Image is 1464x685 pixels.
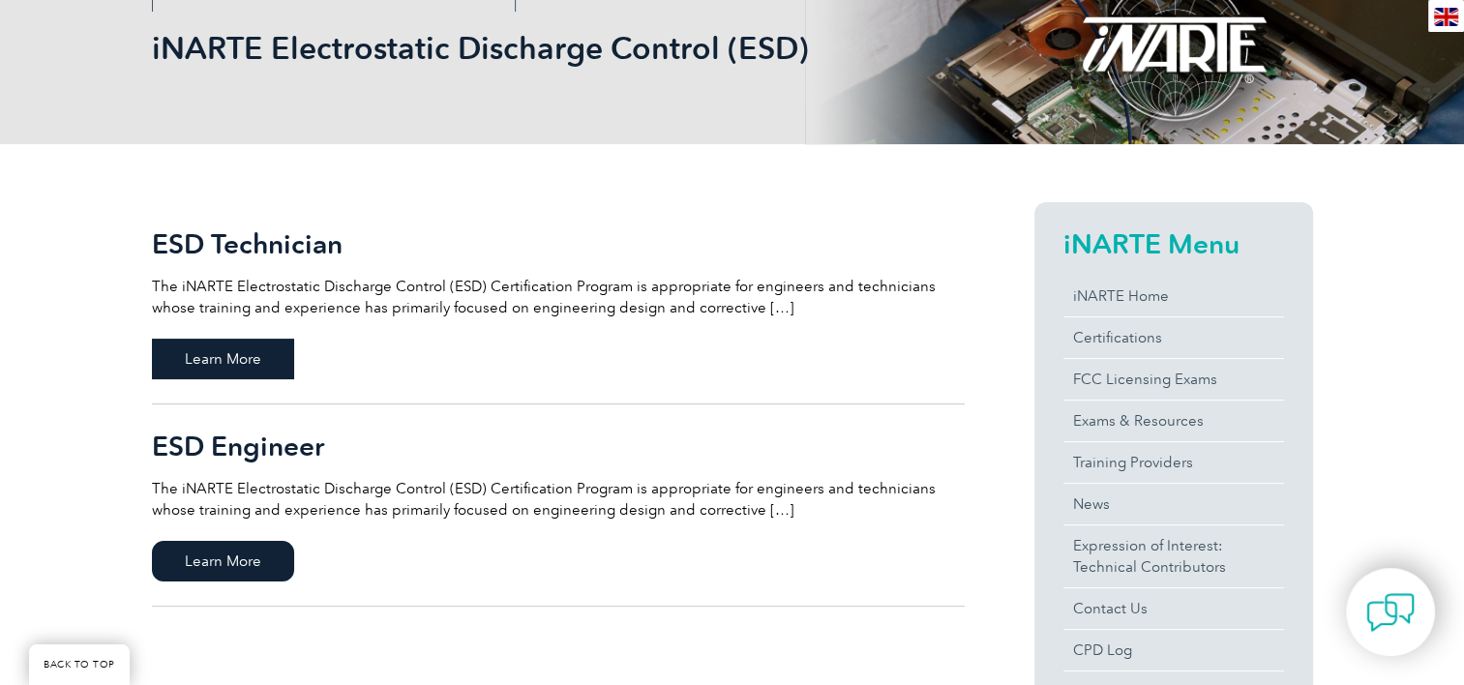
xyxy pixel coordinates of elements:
[29,644,130,685] a: BACK TO TOP
[152,228,965,259] h2: ESD Technician
[1063,588,1284,629] a: Contact Us
[1063,317,1284,358] a: Certifications
[1063,276,1284,316] a: iNARTE Home
[1063,484,1284,524] a: News
[1063,630,1284,670] a: CPD Log
[1063,228,1284,259] h2: iNARTE Menu
[1063,401,1284,441] a: Exams & Resources
[1434,8,1458,26] img: en
[152,541,294,581] span: Learn More
[152,276,965,318] p: The iNARTE Electrostatic Discharge Control (ESD) Certification Program is appropriate for enginee...
[1366,588,1415,637] img: contact-chat.png
[152,339,294,379] span: Learn More
[152,29,895,67] h1: iNARTE Electrostatic Discharge Control (ESD)
[1063,525,1284,587] a: Expression of Interest:Technical Contributors
[152,202,965,404] a: ESD Technician The iNARTE Electrostatic Discharge Control (ESD) Certification Program is appropri...
[152,431,965,462] h2: ESD Engineer
[152,404,965,607] a: ESD Engineer The iNARTE Electrostatic Discharge Control (ESD) Certification Program is appropriat...
[152,478,965,521] p: The iNARTE Electrostatic Discharge Control (ESD) Certification Program is appropriate for enginee...
[1063,359,1284,400] a: FCC Licensing Exams
[1063,442,1284,483] a: Training Providers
